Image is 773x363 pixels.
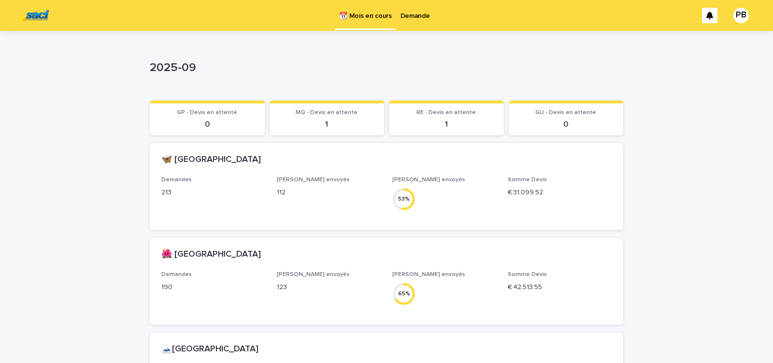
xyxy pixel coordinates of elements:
[161,177,192,183] span: Demandes
[161,344,258,355] h2: 🗻[GEOGRAPHIC_DATA]
[161,249,261,260] h2: 🌺 [GEOGRAPHIC_DATA]
[416,110,476,116] span: RE - Devis en attente
[508,272,547,277] span: Somme Devis
[161,282,265,292] p: 190
[277,188,381,198] p: 112
[156,120,259,129] p: 0
[277,282,381,292] p: 123
[177,110,237,116] span: GP - Devis en attente
[150,61,619,75] p: 2025-09
[508,188,612,198] p: € 31,099.52
[392,289,415,299] div: 65 %
[277,177,350,183] span: [PERSON_NAME] envoyés
[19,6,49,25] img: UC29JcTLQ3GheANZ19ks
[161,188,265,198] p: 213
[508,282,612,292] p: € 42,513.55
[733,8,749,23] div: PB
[508,177,547,183] span: Somme Devis
[392,272,465,277] span: [PERSON_NAME] envoyés
[515,120,618,129] p: 0
[161,155,261,165] h2: 🦋 [GEOGRAPHIC_DATA]
[392,194,415,204] div: 53 %
[296,110,358,116] span: MQ - Devis en attente
[395,120,498,129] p: 1
[161,272,192,277] span: Demandes
[535,110,596,116] span: GU - Devis en attente
[392,177,465,183] span: [PERSON_NAME] envoyés
[277,272,350,277] span: [PERSON_NAME] envoyés
[275,120,379,129] p: 1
